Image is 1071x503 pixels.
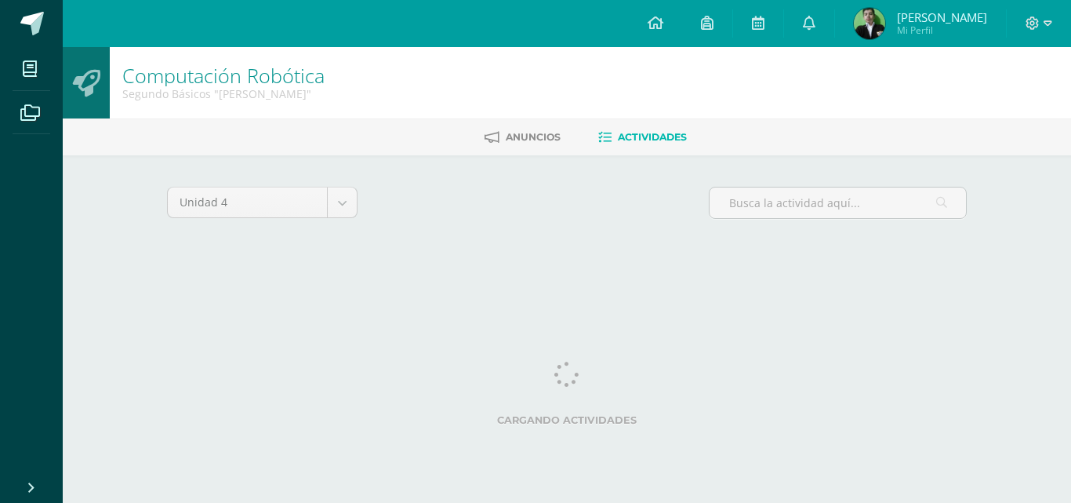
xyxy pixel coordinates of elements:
[897,9,987,25] span: [PERSON_NAME]
[618,131,687,143] span: Actividades
[168,188,357,217] a: Unidad 4
[897,24,987,37] span: Mi Perfil
[485,125,561,150] a: Anuncios
[506,131,561,143] span: Anuncios
[854,8,885,39] img: 2f645d2d352e52f784bb1d2bb261fd1b.png
[710,188,966,218] input: Busca la actividad aquí...
[122,64,325,86] h1: Computación Robótica
[122,62,325,89] a: Computación Robótica
[180,188,315,217] span: Unidad 4
[122,86,325,101] div: Segundo Básicos 'Miguel Angel'
[167,414,967,426] label: Cargando actividades
[598,125,687,150] a: Actividades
